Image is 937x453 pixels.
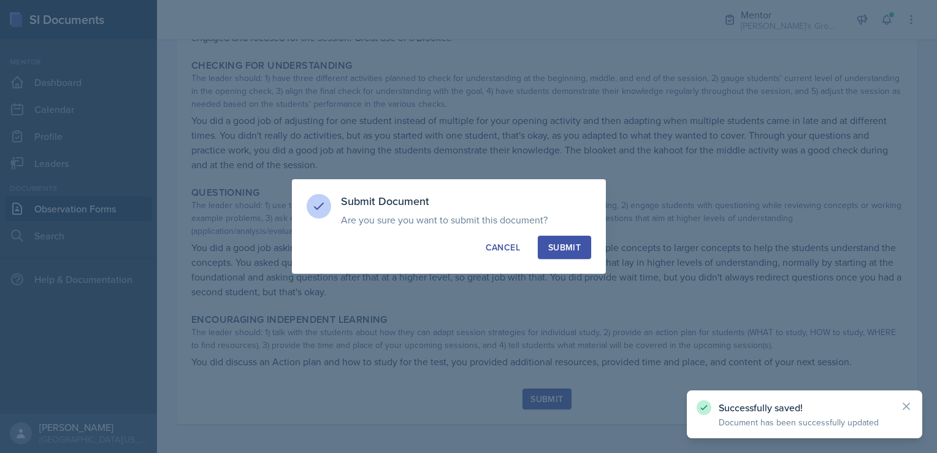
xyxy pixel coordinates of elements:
button: Cancel [475,236,530,259]
h3: Submit Document [341,194,591,209]
div: Submit [548,241,581,254]
button: Submit [538,236,591,259]
div: Cancel [486,241,520,254]
p: Successfully saved! [719,401,890,414]
p: Are you sure you want to submit this document? [341,214,591,226]
p: Document has been successfully updated [719,416,890,428]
